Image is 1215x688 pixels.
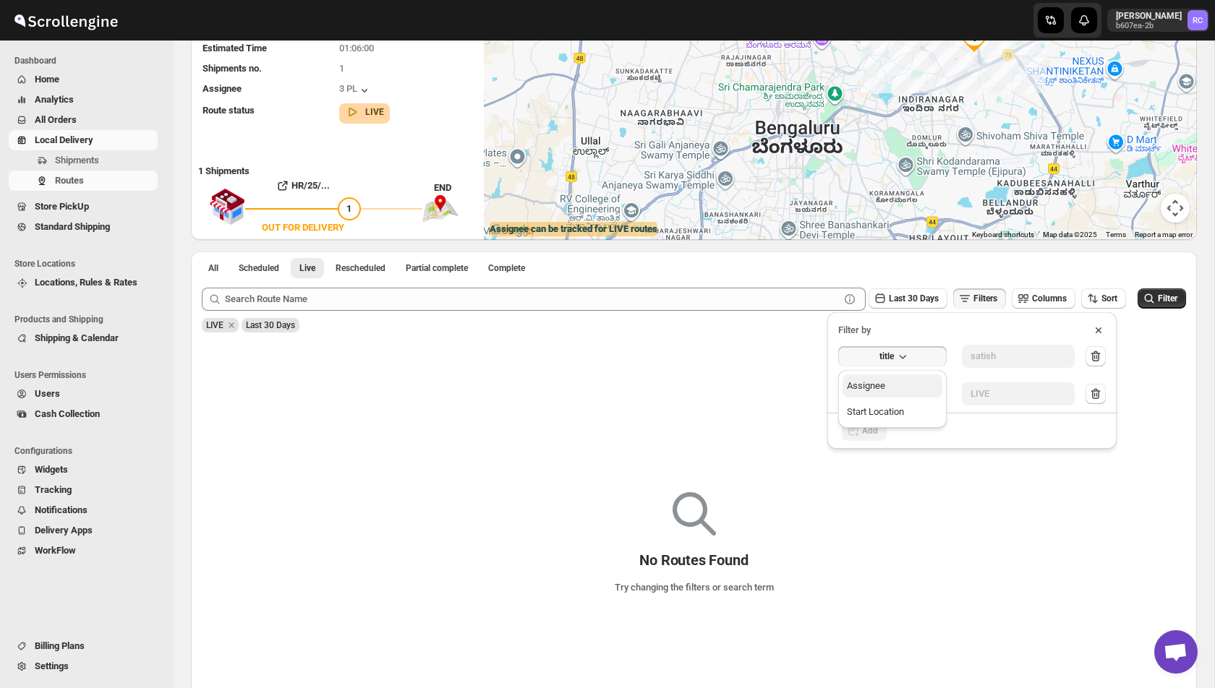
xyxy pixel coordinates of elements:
button: Users [9,384,158,404]
span: Sort [1101,293,1117,304]
span: title [879,351,894,362]
button: Sort [1081,288,1126,309]
span: Dashboard [14,55,163,66]
button: Map camera controls [1161,194,1190,223]
button: LIVE [345,105,384,119]
span: Widgets [35,464,68,475]
button: Locations, Rules & Rates [9,272,158,293]
span: Shipments no. [202,63,262,74]
span: Products and Shipping [14,314,163,325]
span: Shipments [55,155,99,165]
p: [PERSON_NAME] [1116,10,1182,22]
span: Rescheduled [336,262,385,274]
div: END [434,181,477,195]
span: Last 30 Days [889,293,939,304]
p: No Routes Found [639,551,748,569]
button: Shipping & Calendar [9,328,158,348]
span: Cash Collection [35,408,100,419]
button: Start Location [843,400,942,423]
img: Google [487,221,535,240]
span: Complete [488,262,525,274]
span: Columns [1032,293,1067,304]
p: Try changing the filters or search term [615,580,774,595]
span: Standard Shipping [35,221,110,232]
span: Settings [35,661,69,671]
button: Routes [9,171,158,191]
span: Route status [202,105,255,116]
button: Analytics [9,90,158,110]
span: Estimated Time [202,43,267,53]
button: Cash Collection [9,404,158,424]
span: Local Delivery [35,134,93,145]
a: Report a map error [1135,231,1193,238]
span: Notifications [35,504,88,515]
span: Live [299,262,315,274]
span: Home [35,74,59,85]
button: WorkFlow [9,541,158,561]
span: Map data ©2025 [1043,231,1097,238]
button: Filters [953,288,1006,309]
span: Filter by [838,323,871,337]
img: Empty search results [673,492,716,536]
button: Shipments [9,150,158,171]
button: Filter [1138,288,1186,309]
span: LIVE [206,320,223,330]
span: Delivery Apps [35,525,93,536]
div: Open chat [1154,630,1198,674]
button: Billing Plans [9,636,158,656]
span: Tracking [35,484,72,495]
span: Partial complete [406,262,468,274]
button: Widgets [9,460,158,480]
span: WorkFlow [35,545,76,556]
p: b607ea-2b [1116,22,1182,30]
button: Columns [1012,288,1075,309]
button: 3 PL [339,83,372,98]
span: Store PickUp [35,201,89,212]
span: Filters [973,293,997,304]
button: Last 30 Days [869,288,947,309]
span: Shipping & Calendar [35,332,119,343]
b: 1 Shipments [191,158,250,176]
span: 1 [339,63,344,74]
span: Filter [1158,293,1177,304]
span: Scheduled [239,262,279,274]
span: Routes [55,175,84,186]
a: Open this area in Google Maps (opens a new window) [487,221,535,240]
button: User menu [1107,9,1209,32]
label: Assignee can be tracked for LIVE routes [490,222,657,236]
button: Notifications [9,500,158,520]
span: 1 [346,203,351,214]
span: Users Permissions [14,369,163,381]
span: 01:06:00 [339,43,374,53]
button: Delivery Apps [9,520,158,541]
img: trip_end.png [422,195,459,223]
b: LIVE [365,107,384,117]
span: Store Locations [14,258,163,270]
span: All [208,262,218,274]
button: Tracking [9,480,158,500]
span: Last 30 Days [246,320,295,330]
b: HR/25/... [291,180,330,191]
button: HR/25/... [245,174,361,197]
button: Settings [9,656,158,676]
span: Configurations [14,445,163,457]
a: Terms (opens in new tab) [1106,231,1126,238]
span: Analytics [35,94,74,105]
span: Rahul Chopra [1188,10,1208,30]
button: title [838,346,947,366]
div: Start Location [847,405,904,419]
span: Users [35,388,60,399]
input: Search Route Name [225,288,840,311]
button: All routes [200,258,227,278]
div: Assignee [847,379,885,393]
span: All Orders [35,114,77,125]
img: ScrollEngine [12,2,120,38]
button: Home [9,69,158,90]
button: All Orders [9,110,158,130]
div: OUT FOR DELIVERY [262,220,344,235]
span: Assignee [202,83,242,94]
text: RC [1193,16,1203,25]
button: Keyboard shortcuts [972,230,1034,240]
span: Billing Plans [35,640,85,651]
